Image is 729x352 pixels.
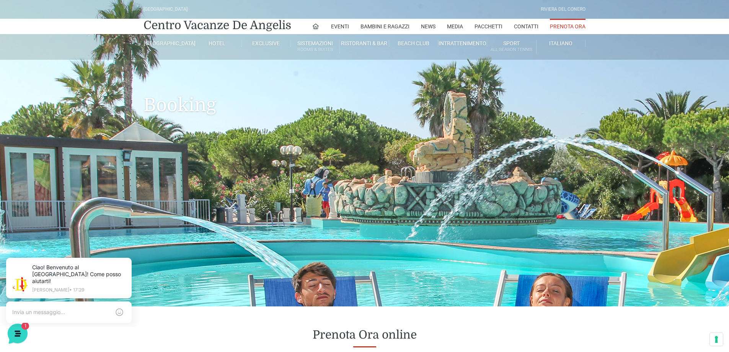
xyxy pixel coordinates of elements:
iframe: Customerly Messenger Launcher [6,322,29,345]
a: [PERSON_NAME]Ciao! Benvenuto al [GEOGRAPHIC_DATA]! Come posso aiutarti!1 s fa1 [9,70,144,93]
a: Exclusive [242,40,291,47]
h1: Booking [144,60,585,127]
p: Aiuto [118,257,129,264]
a: Media [447,19,463,34]
span: Trova una risposta [12,127,60,133]
p: Home [23,257,36,264]
p: 1 s fa [130,74,141,80]
button: Inizia una conversazione [12,97,141,112]
a: Eventi [331,19,349,34]
span: 1 [77,245,82,250]
span: Le tue conversazioni [12,61,65,67]
h2: Ciao da De Angelis Resort 👋 [6,6,129,31]
a: [GEOGRAPHIC_DATA] [144,40,192,47]
a: Bambini e Ragazzi [360,19,409,34]
a: Centro Vacanze De Angelis [144,18,291,33]
a: [DEMOGRAPHIC_DATA] tutto [68,61,141,67]
p: [PERSON_NAME] • 17:29 [37,39,130,44]
a: Contatti [514,19,538,34]
a: Hotel [192,40,241,47]
span: Inizia una conversazione [50,101,113,107]
p: Ciao! Benvenuto al [GEOGRAPHIC_DATA]! Come posso aiutarti! [37,15,130,36]
a: Ristoranti & Bar [340,40,389,47]
a: Intrattenimento [438,40,487,47]
div: [GEOGRAPHIC_DATA] [144,6,188,13]
small: All Season Tennis [487,46,536,53]
span: Italiano [549,40,572,46]
div: Riviera Del Conero [541,6,585,13]
button: Le tue preferenze relative al consenso per le tecnologie di tracciamento [710,333,723,346]
a: Italiano [537,40,585,47]
p: Messaggi [66,257,87,264]
span: [PERSON_NAME] [32,74,126,81]
img: light [17,28,32,44]
a: Apri Centro Assistenza [82,127,141,133]
h2: Prenota Ora online [144,328,585,342]
button: Home [6,246,53,264]
img: light [12,74,28,90]
a: Beach Club [389,40,438,47]
a: SistemazioniRooms & Suites [291,40,340,54]
button: 1Messaggi [53,246,100,264]
p: La nostra missione è rendere la tua esperienza straordinaria! [6,34,129,49]
a: Prenota Ora [550,19,585,34]
a: News [421,19,435,34]
a: SportAll Season Tennis [487,40,536,54]
small: Rooms & Suites [291,46,339,53]
p: Ciao! Benvenuto al [GEOGRAPHIC_DATA]! Come posso aiutarti! [32,83,126,90]
span: 1 [133,83,141,90]
button: Aiuto [100,246,147,264]
a: Pacchetti [475,19,502,34]
input: Cerca un articolo... [17,144,125,151]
